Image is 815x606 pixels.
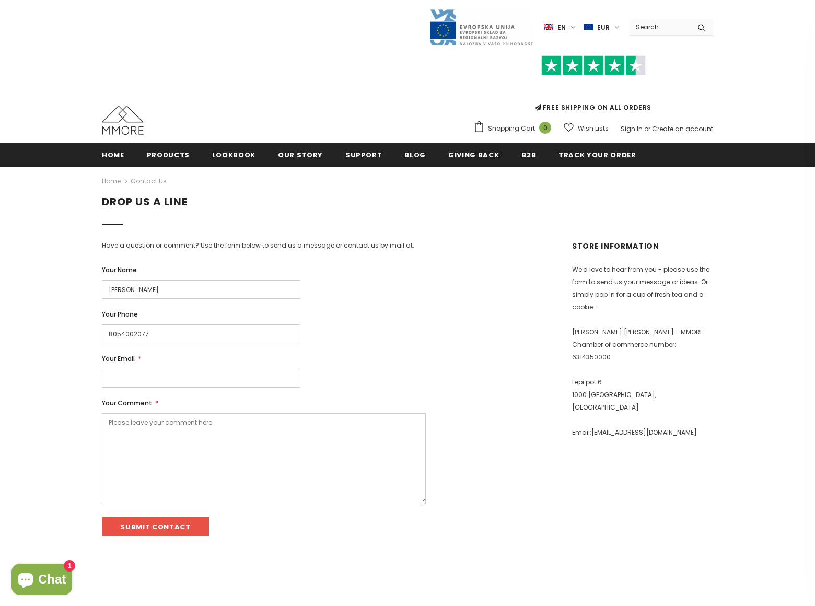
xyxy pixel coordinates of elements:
a: Giving back [448,143,499,166]
img: MMORE Cases [102,106,144,135]
img: i-lang-1.png [544,23,553,32]
span: Track your order [558,150,636,160]
span: EUR [597,22,610,33]
a: Our Story [278,143,323,166]
inbox-online-store-chat: Shopify online store chat [8,564,75,598]
a: Products [147,143,190,166]
span: B2B [521,150,536,160]
span: Giving back [448,150,499,160]
span: Your Phone [102,310,138,319]
a: Create an account [652,124,713,133]
iframe: Customer reviews powered by Trustpilot [473,75,713,102]
span: 0 [539,122,551,134]
a: Wish Lists [564,119,609,137]
span: Our Story [278,150,323,160]
span: Contact us [131,175,167,188]
input: Search Site [630,19,690,34]
span: Blog [404,150,426,160]
a: Home [102,175,121,188]
a: [EMAIL_ADDRESS][DOMAIN_NAME] [591,428,697,437]
span: en [557,22,566,33]
span: Your Email [102,354,135,363]
span: support [345,150,382,160]
span: Lookbook [212,150,255,160]
span: Products [147,150,190,160]
img: Javni Razpis [429,8,533,46]
a: Track your order [558,143,636,166]
p: Email: [572,426,713,439]
span: FREE SHIPPING ON ALL ORDERS [473,60,713,112]
a: Home [102,143,124,166]
span: Home [102,150,124,160]
a: Blog [404,143,426,166]
input: Submit Contact [102,517,209,536]
span: Shopping Cart [488,123,535,134]
p: Chamber of commerce number: 6314350000 [572,339,713,364]
a: support [345,143,382,166]
p: We'd love to hear from you - please use the form to send us your message or ideas. Or simply pop ... [572,263,713,313]
a: Javni Razpis [429,22,533,31]
img: Trust Pilot Stars [541,55,646,76]
span: or [644,124,650,133]
a: Sign In [621,124,643,133]
div: [PERSON_NAME] [PERSON_NAME] - MMORE [572,240,713,439]
span: Wish Lists [578,123,609,134]
h1: DROP US A LINE [102,195,713,208]
p: Lepi pot 6 1000 [GEOGRAPHIC_DATA], [GEOGRAPHIC_DATA] [572,376,713,414]
span: Your Name [102,265,137,274]
div: Have a question or comment? Use the form below to send us a message or contact us by mail at: [102,240,452,251]
span: Your Comment [102,399,152,407]
a: Lookbook [212,143,255,166]
h4: Store Information [572,240,713,252]
a: B2B [521,143,536,166]
a: Shopping Cart 0 [473,121,556,136]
